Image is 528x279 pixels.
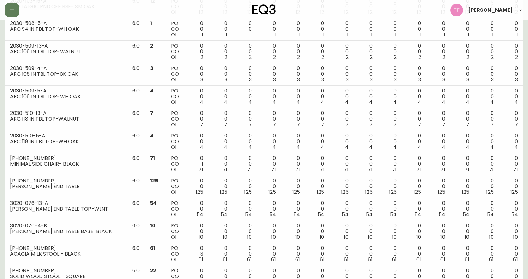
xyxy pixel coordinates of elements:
span: 54 [269,211,276,218]
span: 7 [369,121,373,128]
span: 2 [200,54,203,61]
img: 509424b058aae2bad57fee408324c33f [450,4,463,16]
div: 0 0 [479,21,493,38]
div: PO CO [171,133,179,150]
span: 4 [514,143,518,151]
span: 4 [200,98,203,106]
span: 7 [150,110,153,117]
div: 0 1 [189,155,203,173]
span: 4 [393,98,397,106]
div: 0 0 [213,178,227,195]
span: 71 [320,166,324,173]
div: 0 0 [479,200,493,218]
div: 0 0 [431,178,445,195]
div: 0 0 [504,200,518,218]
span: 4 [466,143,469,151]
span: 3 [515,76,518,83]
span: 2 [346,54,349,61]
div: 0 0 [479,133,493,150]
div: 0 0 [455,66,469,83]
div: 0 0 [189,21,203,38]
span: 125 [438,188,445,196]
div: 0 0 [504,43,518,60]
div: ARC 106 IN TBL TOP-WALNUT [10,49,122,54]
span: 4 [490,98,494,106]
div: 3020-076-13-A [10,200,122,206]
span: 71 [440,166,445,173]
div: 0 0 [383,66,397,83]
span: 54 [245,211,252,218]
div: 0 0 [262,178,276,195]
div: 0 0 [286,66,300,83]
span: 54 [150,200,157,207]
span: OI [171,211,176,218]
div: 0 0 [431,66,445,83]
div: 0 0 [455,155,469,173]
div: 2030-510-5-A [10,133,122,139]
span: 1 [347,31,349,38]
div: 0 0 [262,66,276,83]
div: 0 0 [262,21,276,38]
div: 0 0 [407,66,421,83]
span: OI [171,188,176,196]
div: 0 0 [455,178,469,195]
span: 1 [371,31,373,38]
div: 0 0 [431,133,445,150]
div: 0 0 [286,43,300,60]
span: 4 [490,143,494,151]
div: 0 0 [455,133,469,150]
span: 125 [486,188,494,196]
div: 0 0 [310,21,324,38]
div: 0 0 [213,111,227,128]
span: 7 [491,121,494,128]
div: 0 0 [189,43,203,60]
div: MINIMAL SIDE CHAIR- BLACK [10,161,122,167]
span: 71 [489,166,494,173]
span: 71 [199,166,203,173]
span: 4 [297,98,300,106]
span: 1 [250,31,252,38]
span: 3 [249,76,252,83]
div: 0 0 [310,178,324,195]
div: 0 0 [359,178,373,195]
div: 2030-510-13-A [10,111,122,116]
span: 3 [418,76,421,83]
span: [PERSON_NAME] [468,8,513,13]
span: OI [171,143,176,151]
div: 0 0 [359,200,373,218]
div: 0 0 [455,21,469,38]
div: [PHONE_NUMBER] [10,155,122,161]
span: 2 [297,54,300,61]
div: 0 0 [383,133,397,150]
span: 71 [247,166,252,173]
span: 4 [393,143,397,151]
span: 4 [321,143,324,151]
span: 125 [510,188,518,196]
td: 6.0 [127,41,145,63]
div: ARC 106 IN TBL TOP-BK OAK [10,71,122,77]
span: 125 [341,188,349,196]
span: 4 [272,98,276,106]
span: 125 [365,188,373,196]
div: 0 0 [286,111,300,128]
div: 0 0 [504,21,518,38]
div: 0 0 [479,66,493,83]
span: 7 [321,121,324,128]
span: 1 [492,31,494,38]
span: 4 [272,143,276,151]
td: 6.0 [127,175,145,198]
div: 0 0 [334,200,348,218]
div: 0 0 [431,111,445,128]
div: 0 0 [213,21,227,38]
div: 0 0 [286,200,300,218]
div: 0 0 [383,155,397,173]
td: 6.0 [127,130,145,153]
span: 71 [368,166,373,173]
div: 0 0 [262,155,276,173]
div: 0 0 [238,111,251,128]
span: 4 [369,98,373,106]
div: 2030-509-5-A [10,88,122,94]
span: 7 [515,121,518,128]
div: [PERSON_NAME] END TABLE [10,184,122,189]
div: 0 0 [383,178,397,195]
